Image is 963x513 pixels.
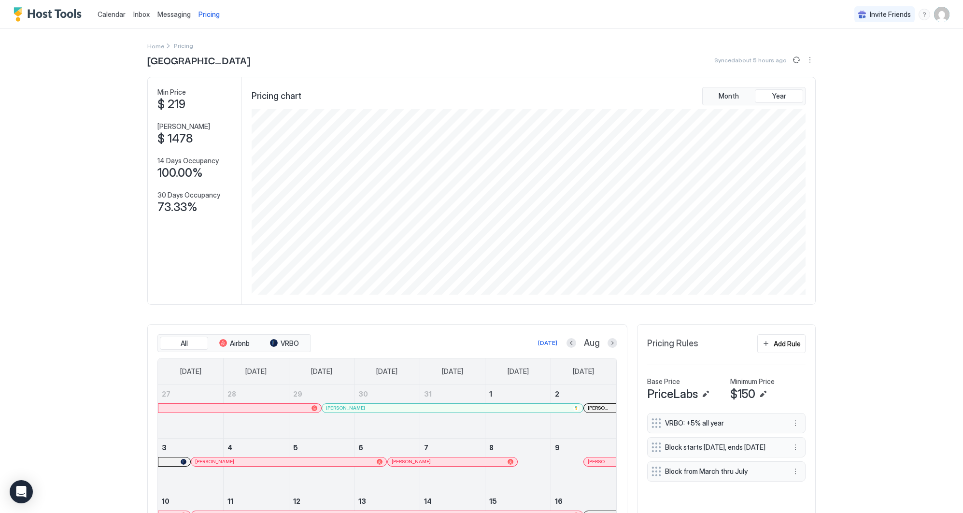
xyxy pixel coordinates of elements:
a: July 27, 2025 [158,385,223,403]
span: 30 [358,390,368,398]
span: 5 [293,443,298,452]
button: Sync prices [791,54,802,66]
a: Inbox [133,9,150,19]
a: July 31, 2025 [420,385,485,403]
span: Block starts [DATE], ends [DATE] [665,443,780,452]
a: August 1, 2025 [485,385,551,403]
span: 3 [162,443,167,452]
div: [PERSON_NAME] [195,458,382,465]
span: VRBO [281,339,299,348]
span: [PERSON_NAME] [392,458,431,465]
span: Breadcrumb [174,42,193,49]
a: August 10, 2025 [158,492,223,510]
div: menu [790,417,801,429]
span: Base Price [647,377,680,386]
span: 1 [489,390,492,398]
span: Home [147,43,164,50]
td: July 29, 2025 [289,385,354,439]
div: User profile [934,7,949,22]
td: July 30, 2025 [354,385,420,439]
span: Messaging [157,10,191,18]
a: Calendar [98,9,126,19]
button: More options [790,442,801,453]
a: Messaging [157,9,191,19]
a: August 7, 2025 [420,439,485,456]
span: 73.33% [157,200,198,214]
span: Synced about 5 hours ago [714,57,787,64]
span: 14 Days Occupancy [157,157,219,165]
span: [DATE] [376,367,397,376]
td: August 6, 2025 [354,438,420,492]
a: August 2, 2025 [551,385,616,403]
a: August 4, 2025 [224,439,289,456]
button: Month [705,89,753,103]
span: 8 [489,443,494,452]
span: [PERSON_NAME] [588,458,612,465]
span: PriceLabs [647,387,698,401]
span: Year [772,92,786,100]
button: More options [790,466,801,477]
td: August 5, 2025 [289,438,354,492]
a: August 8, 2025 [485,439,551,456]
span: Minimum Price [730,377,775,386]
div: menu [790,466,801,477]
span: [DATE] [573,367,594,376]
span: 4 [227,443,232,452]
span: Aug [584,338,600,349]
span: [GEOGRAPHIC_DATA] [147,53,250,67]
a: Sunday [170,358,211,385]
span: 10 [162,497,170,505]
button: VRBO [260,337,309,350]
span: Pricing Rules [647,338,698,349]
span: [PERSON_NAME] [195,458,234,465]
span: [DATE] [180,367,201,376]
span: 12 [293,497,300,505]
button: [DATE] [537,337,559,349]
span: 6 [358,443,363,452]
div: tab-group [157,334,311,353]
span: 100.00% [157,166,203,180]
span: 15 [489,497,497,505]
a: August 11, 2025 [224,492,289,510]
span: Min Price [157,88,186,97]
span: [PERSON_NAME] [157,122,210,131]
button: More options [790,417,801,429]
span: $150 [730,387,755,401]
td: August 4, 2025 [224,438,289,492]
a: July 28, 2025 [224,385,289,403]
button: Edit [700,388,711,400]
span: $ 219 [157,97,185,112]
a: August 12, 2025 [289,492,354,510]
td: August 2, 2025 [551,385,616,439]
button: Edit [757,388,769,400]
span: 9 [555,443,560,452]
span: Airbnb [230,339,250,348]
span: Block from March thru July [665,467,780,476]
a: July 30, 2025 [354,385,420,403]
span: 27 [162,390,170,398]
span: [DATE] [442,367,463,376]
div: tab-group [702,87,806,105]
span: Pricing [198,10,220,19]
td: August 7, 2025 [420,438,485,492]
span: All [181,339,188,348]
span: 13 [358,497,366,505]
td: August 9, 2025 [551,438,616,492]
td: July 31, 2025 [420,385,485,439]
a: August 5, 2025 [289,439,354,456]
span: [DATE] [245,367,267,376]
td: July 28, 2025 [224,385,289,439]
span: 16 [555,497,563,505]
button: Airbnb [210,337,258,350]
span: Pricing chart [252,91,301,102]
td: August 8, 2025 [485,438,551,492]
div: menu [790,442,801,453]
span: 29 [293,390,302,398]
td: August 1, 2025 [485,385,551,439]
a: August 3, 2025 [158,439,223,456]
a: Friday [498,358,538,385]
span: 7 [424,443,428,452]
div: [PERSON_NAME] [392,458,513,465]
span: VRBO: +5% all year [665,419,780,427]
span: 30 Days Occupancy [157,191,220,199]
